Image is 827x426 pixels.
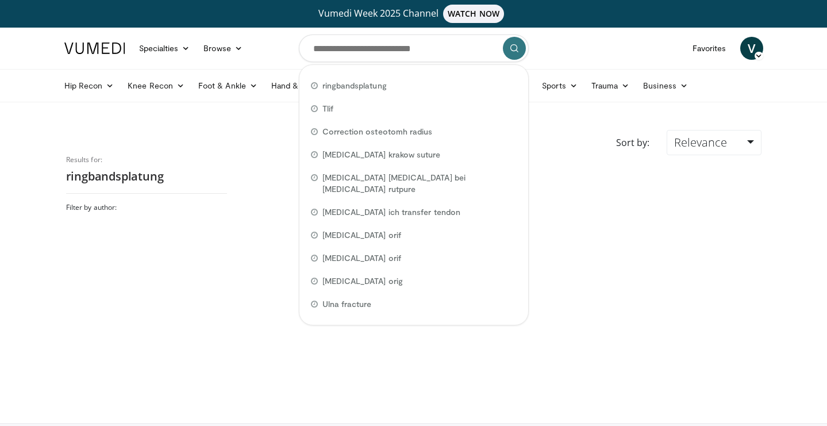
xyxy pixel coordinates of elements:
[197,37,249,60] a: Browse
[443,5,504,23] span: WATCH NOW
[636,74,695,97] a: Business
[322,252,401,264] span: [MEDICAL_DATA] orif
[535,74,584,97] a: Sports
[322,298,372,310] span: Ulna fracture
[322,206,460,218] span: [MEDICAL_DATA] ich transfer tendon
[57,74,121,97] a: Hip Recon
[607,130,658,155] div: Sort by:
[322,80,387,91] span: ringbandsplatung
[66,155,227,164] p: Results for:
[191,74,264,97] a: Foot & Ankle
[121,74,191,97] a: Knee Recon
[322,149,441,160] span: [MEDICAL_DATA] krakow suture
[264,74,339,97] a: Hand & Wrist
[66,5,761,23] a: Vumedi Week 2025 ChannelWATCH NOW
[64,43,125,54] img: VuMedi Logo
[322,103,333,114] span: Tlif
[322,229,401,241] span: [MEDICAL_DATA] orif
[667,130,761,155] a: Relevance
[322,172,517,195] span: [MEDICAL_DATA] [MEDICAL_DATA] bei [MEDICAL_DATA] rutpure
[686,37,733,60] a: Favorites
[584,74,637,97] a: Trauma
[66,169,227,184] h2: ringbandsplatung
[66,203,227,212] h3: Filter by author:
[299,34,529,62] input: Search topics, interventions
[322,275,403,287] span: [MEDICAL_DATA] orig
[674,135,727,150] span: Relevance
[740,37,763,60] a: V
[132,37,197,60] a: Specialties
[322,126,433,137] span: Correction osteotomh radius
